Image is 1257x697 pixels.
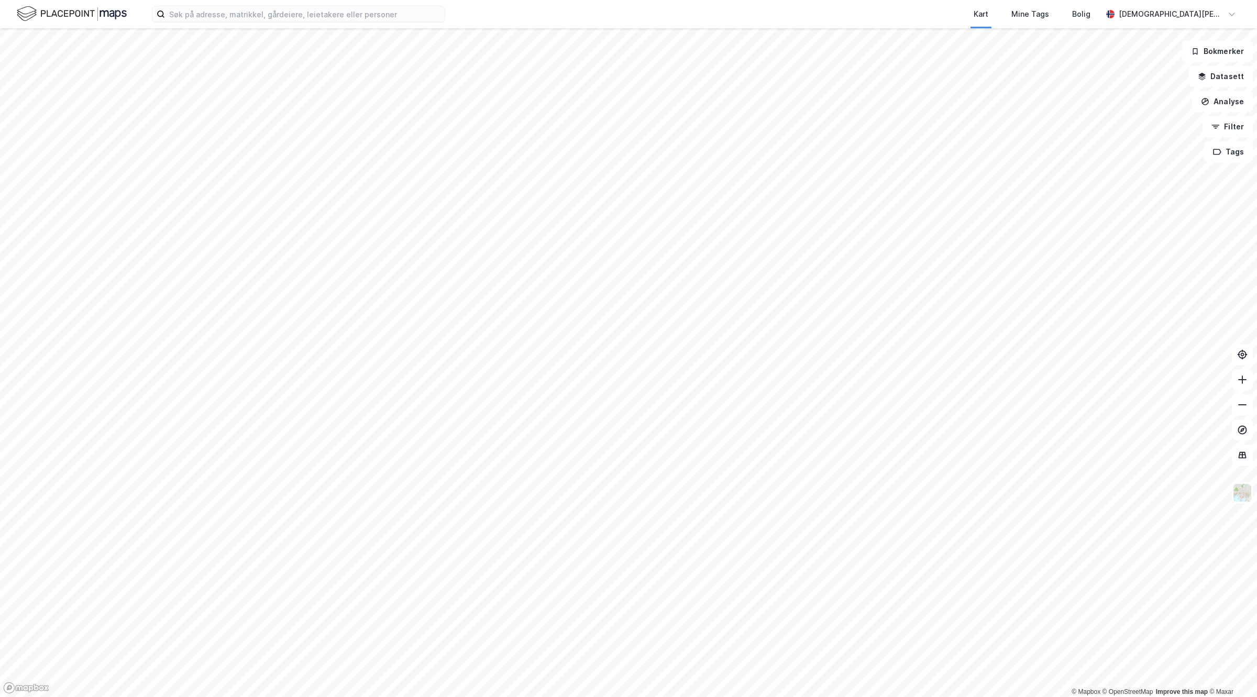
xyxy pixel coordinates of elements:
div: [DEMOGRAPHIC_DATA][PERSON_NAME] [1119,8,1223,20]
input: Søk på adresse, matrikkel, gårdeiere, leietakere eller personer [165,6,445,22]
div: Mine Tags [1011,8,1049,20]
div: Kart [974,8,988,20]
iframe: Chat Widget [1205,647,1257,697]
img: logo.f888ab2527a4732fd821a326f86c7f29.svg [17,5,127,23]
div: Bolig [1072,8,1090,20]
